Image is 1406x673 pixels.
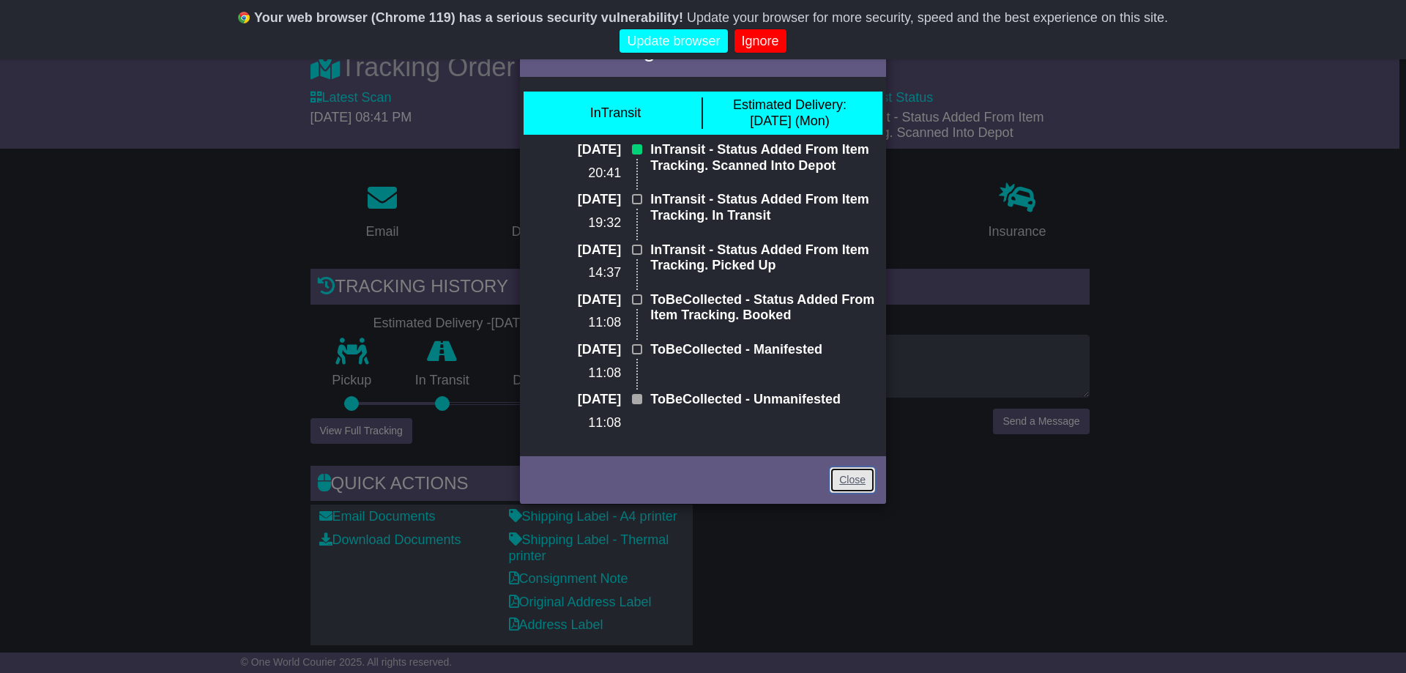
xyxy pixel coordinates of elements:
[531,215,621,231] p: 19:32
[733,97,847,112] span: Estimated Delivery:
[531,415,621,431] p: 11:08
[734,29,786,53] a: Ignore
[590,105,641,122] div: InTransit
[531,392,621,408] p: [DATE]
[650,242,875,274] p: InTransit - Status Added From Item Tracking. Picked Up
[650,342,875,358] p: ToBeCollected - Manifested
[650,142,875,174] p: InTransit - Status Added From Item Tracking. Scanned Into Depot
[620,29,727,53] a: Update browser
[531,365,621,382] p: 11:08
[531,242,621,259] p: [DATE]
[687,10,1168,25] span: Update your browser for more security, speed and the best experience on this site.
[531,292,621,308] p: [DATE]
[531,315,621,331] p: 11:08
[531,142,621,158] p: [DATE]
[531,166,621,182] p: 20:41
[650,192,875,223] p: InTransit - Status Added From Item Tracking. In Transit
[733,97,847,129] div: [DATE] (Mon)
[531,342,621,358] p: [DATE]
[531,265,621,281] p: 14:37
[650,392,875,408] p: ToBeCollected - Unmanifested
[254,10,683,25] b: Your web browser (Chrome 119) has a serious security vulnerability!
[830,467,875,493] a: Close
[650,292,875,324] p: ToBeCollected - Status Added From Item Tracking. Booked
[531,192,621,208] p: [DATE]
